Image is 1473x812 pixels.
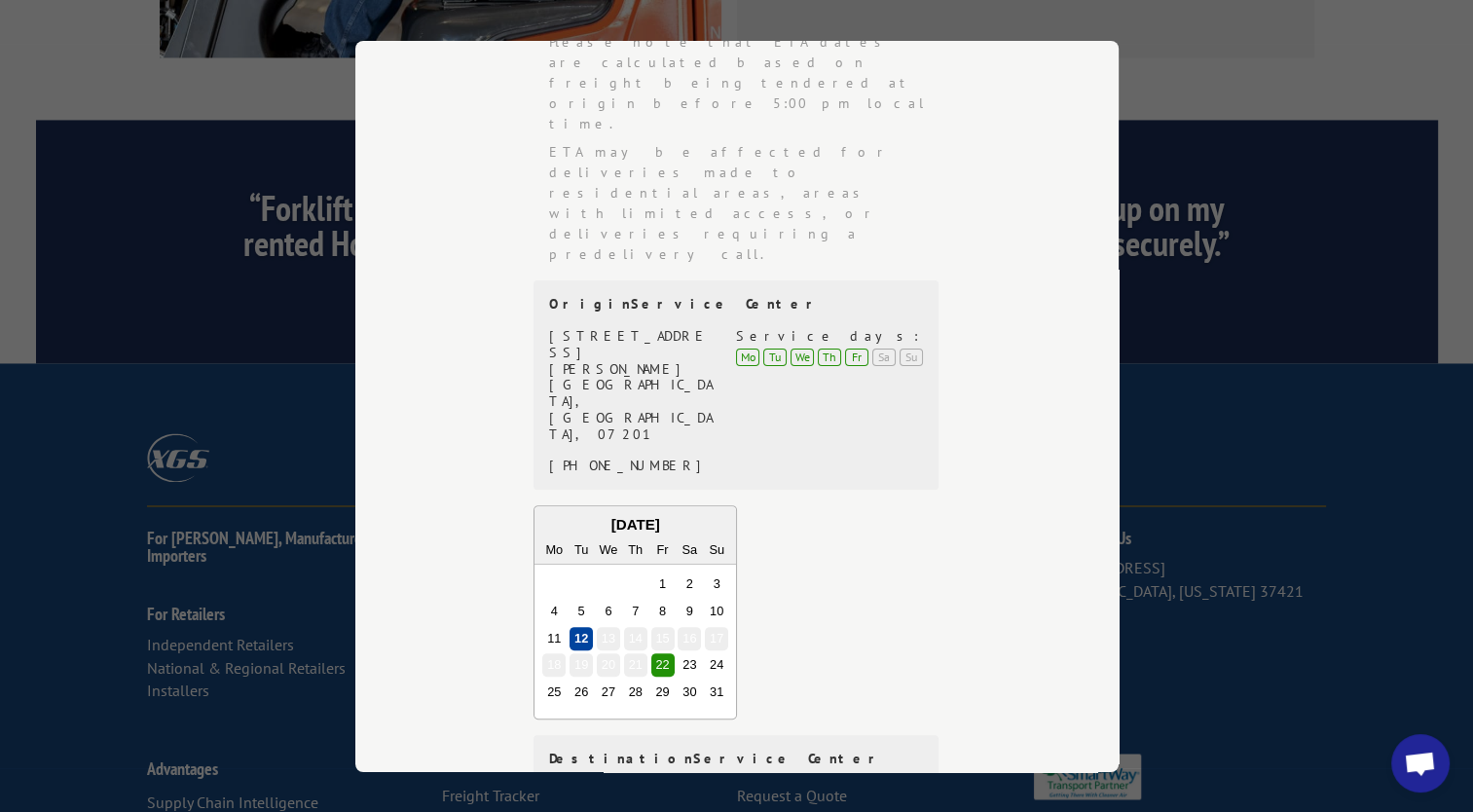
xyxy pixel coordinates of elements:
div: Choose Friday, August 8th, 2025 [650,600,674,623]
div: Origin Service Center [549,296,923,313]
div: Destination Service Center [549,750,923,766]
div: Choose Thursday, August 21st, 2025 [623,653,646,677]
div: Choose Thursday, August 14th, 2025 [623,626,646,649]
div: Choose Tuesday, August 26th, 2025 [570,681,593,704]
div: Choose Sunday, August 24th, 2025 [705,653,728,677]
div: Sa [678,538,701,562]
div: Choose Wednesday, August 13th, 2025 [596,626,619,649]
div: Choose Tuesday, August 12th, 2025 [570,626,593,649]
div: Choose Saturday, August 23rd, 2025 [678,653,701,677]
div: Choose Saturday, August 30th, 2025 [678,681,701,704]
div: Choose Wednesday, August 20th, 2025 [596,653,619,677]
div: [GEOGRAPHIC_DATA], [GEOGRAPHIC_DATA], 07201 [549,377,714,442]
div: Choose Monday, August 18th, 2025 [542,653,566,677]
div: Choose Friday, August 22nd, 2025 [650,653,674,677]
div: Choose Friday, August 29th, 2025 [650,681,674,704]
div: Choose Tuesday, August 19th, 2025 [570,653,593,677]
div: Service days: [736,328,923,345]
div: Mo [736,348,759,365]
li: Please note that ETA dates are calculated based on freight being tendered at origin before 5:00 p... [549,32,940,134]
div: Choose Saturday, August 9th, 2025 [678,600,701,623]
div: Choose Wednesday, August 6th, 2025 [596,600,619,623]
div: Th [623,538,646,562]
div: Su [900,348,923,365]
div: Choose Thursday, August 7th, 2025 [623,600,646,623]
div: Choose Monday, August 25th, 2025 [542,681,566,704]
div: Choose Thursday, August 28th, 2025 [623,681,646,704]
div: [STREET_ADDRESS][PERSON_NAME] [549,328,714,377]
div: Tu [570,538,593,562]
div: Choose Sunday, August 17th, 2025 [705,626,728,649]
div: Choose Sunday, August 10th, 2025 [705,600,728,623]
div: We [596,538,619,562]
div: Th [818,348,841,365]
div: Sa [872,348,896,365]
div: Choose Monday, August 4th, 2025 [542,600,566,623]
div: We [791,348,814,365]
div: Choose Friday, August 1st, 2025 [650,572,674,596]
li: ETA may be affected for deliveries made to residential areas, areas with limited access, or deliv... [549,142,940,265]
a: Open chat [1391,734,1450,793]
div: Tu [763,348,787,365]
div: month 2025-08 [540,571,730,706]
div: Choose Monday, August 11th, 2025 [542,626,566,649]
div: Fr [650,538,674,562]
div: Choose Saturday, August 2nd, 2025 [678,572,701,596]
div: Fr [845,348,868,365]
div: Choose Wednesday, August 27th, 2025 [596,681,619,704]
div: Choose Sunday, August 31st, 2025 [705,681,728,704]
div: [PHONE_NUMBER] [549,458,714,474]
div: [DATE] [534,514,736,536]
div: Choose Saturday, August 16th, 2025 [678,626,701,649]
div: Choose Sunday, August 3rd, 2025 [705,572,728,596]
div: Choose Tuesday, August 5th, 2025 [570,600,593,623]
div: Su [705,538,728,562]
div: Choose Friday, August 15th, 2025 [650,626,674,649]
div: Mo [542,538,566,562]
